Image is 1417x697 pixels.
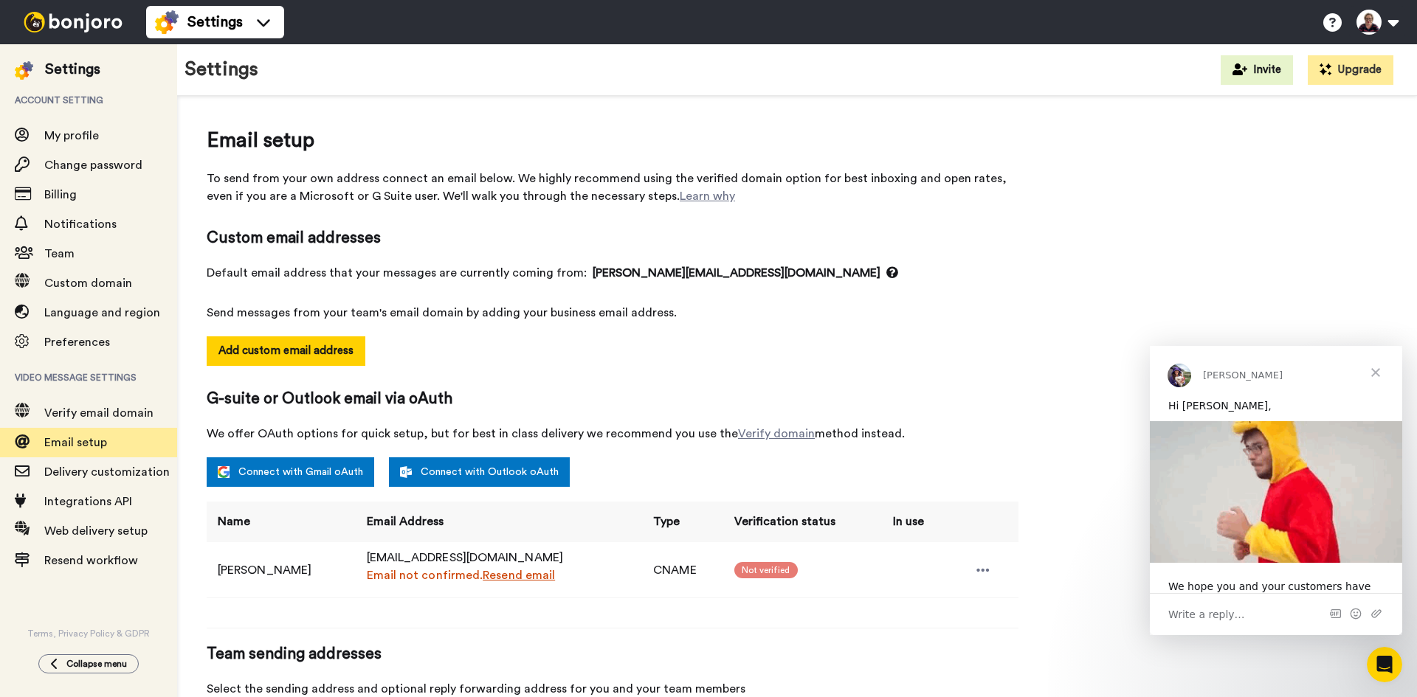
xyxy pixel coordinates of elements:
img: settings-colored.svg [155,10,179,34]
span: Send messages from your team's email domain by adding your business email address. [207,304,1018,322]
span: Billing [44,189,77,201]
span: Settings [187,12,243,32]
img: settings-colored.svg [15,61,33,80]
img: google.svg [218,466,230,478]
a: Connect with Gmail oAuth [207,457,374,487]
iframe: Intercom live chat [1367,647,1402,682]
span: Resend workflow [44,555,138,566]
span: Integrations API [44,496,132,507]
td: [PERSON_NAME] [207,542,356,597]
span: [PERSON_NAME][EMAIL_ADDRESS][DOMAIN_NAME] [593,264,898,282]
iframe: Intercom live chat message [1150,346,1402,635]
div: Settings [45,59,100,80]
span: Web delivery setup [44,525,148,537]
a: Resend email [483,569,555,581]
button: Collapse menu [38,654,139,673]
th: Verification status [723,502,882,542]
span: Delivery customization [44,466,170,478]
a: Verify domain [738,428,815,440]
span: Not verified [734,562,798,578]
span: We offer OAuth options for quick setup, but for best in class delivery we recommend you use the m... [207,425,1018,443]
span: My profile [44,130,99,142]
th: Name [207,502,356,542]
div: Email not confirmed. [367,566,637,584]
span: [EMAIL_ADDRESS][DOMAIN_NAME] [367,552,563,564]
button: Upgrade [1308,55,1393,85]
h1: Settings [185,59,258,80]
a: Learn why [680,190,735,202]
button: Add custom email address [207,336,365,366]
a: Connect with Outlook oAuth [389,457,570,487]
span: Email setup [44,437,107,448]
span: Team [44,248,75,260]
th: Type [642,502,723,542]
span: Custom domain [44,277,132,289]
span: Collapse menu [66,658,127,670]
span: To send from your own address connect an email below. We highly recommend using the verified doma... [207,170,1018,205]
div: We hope you and your customers have been having a great time with [PERSON_NAME] so far. Whilst we... [18,234,234,321]
span: Team sending addresses [207,643,1018,665]
span: Preferences [44,336,110,348]
span: Language and region [44,307,160,319]
span: Verify email domain [44,407,154,419]
img: bj-logo-header-white.svg [18,12,128,32]
span: Default email address that your messages are currently coming from: [207,264,1018,282]
span: G-suite or Outlook email via oAuth [207,388,1018,410]
button: Invite [1221,55,1293,85]
span: Change password [44,159,142,171]
span: Notifications [44,218,117,230]
td: CNAME [642,542,723,597]
img: outlook-white.svg [400,466,412,478]
span: Custom email addresses [207,227,1018,249]
span: Email setup [207,125,1018,155]
th: Email Address [356,502,643,542]
th: In use [882,502,946,542]
span: Write a reply… [18,259,95,278]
